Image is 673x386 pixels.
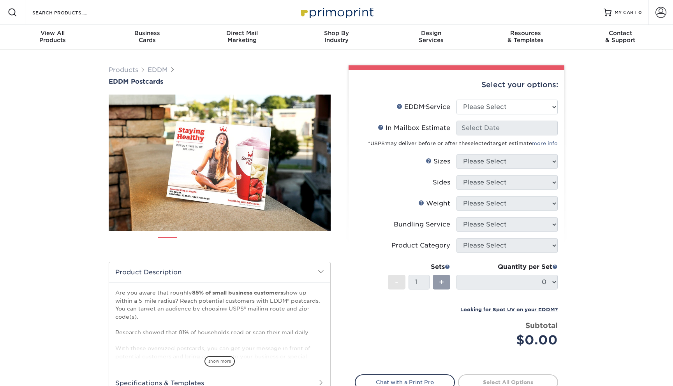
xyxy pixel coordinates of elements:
a: BusinessCards [100,25,195,50]
img: EDDM 02 [184,234,203,253]
a: EDDM [148,66,168,74]
img: EDDM 03 [210,234,229,253]
div: Weight [418,199,450,208]
a: more info [532,140,558,146]
div: Sets [388,262,450,272]
span: show more [204,356,235,367]
div: $0.00 [462,331,558,349]
input: SEARCH PRODUCTS..... [32,8,107,17]
img: EDDM 01 [158,234,177,254]
a: EDDM Postcards [109,78,331,85]
div: & Templates [478,30,573,44]
h2: Product Description [109,262,330,282]
div: Sides [433,178,450,187]
a: Products [109,66,138,74]
span: Shop By [289,30,384,37]
span: View All [5,30,100,37]
a: Contact& Support [573,25,668,50]
span: + [439,276,444,288]
small: *USPS may deliver before or after the target estimate [368,140,558,146]
span: Resources [478,30,573,37]
strong: 85% of small business customers [192,289,283,296]
div: Products [5,30,100,44]
small: Looking for Spot UV on your EDDM? [460,307,558,312]
a: Resources& Templates [478,25,573,50]
span: Design [384,30,478,37]
div: EDDM Service [396,102,450,112]
div: Sizes [426,157,450,166]
a: Looking for Spot UV on your EDDM? [460,305,558,313]
span: Direct Mail [195,30,289,37]
span: MY CART [615,9,637,16]
div: In Mailbox Estimate [378,123,450,133]
span: Contact [573,30,668,37]
div: Product Category [391,241,450,250]
img: EDDM 05 [262,234,282,253]
div: Select your options: [355,70,558,100]
img: EDDM Postcards 01 [109,86,331,239]
div: Industry [289,30,384,44]
a: Shop ByIndustry [289,25,384,50]
div: Marketing [195,30,289,44]
span: selected [468,140,490,146]
input: Select Date [456,121,558,135]
div: & Support [573,30,668,44]
img: EDDM 04 [236,234,255,253]
strong: Subtotal [525,321,558,330]
span: EDDM Postcards [109,78,163,85]
span: Business [100,30,195,37]
span: - [395,276,398,288]
img: Primoprint [298,4,375,21]
div: Quantity per Set [456,262,558,272]
span: 0 [638,10,642,15]
div: Services [384,30,478,44]
a: View AllProducts [5,25,100,50]
sup: ® [425,105,426,108]
a: DesignServices [384,25,478,50]
div: Cards [100,30,195,44]
div: Bundling Service [394,220,450,229]
a: Direct MailMarketing [195,25,289,50]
